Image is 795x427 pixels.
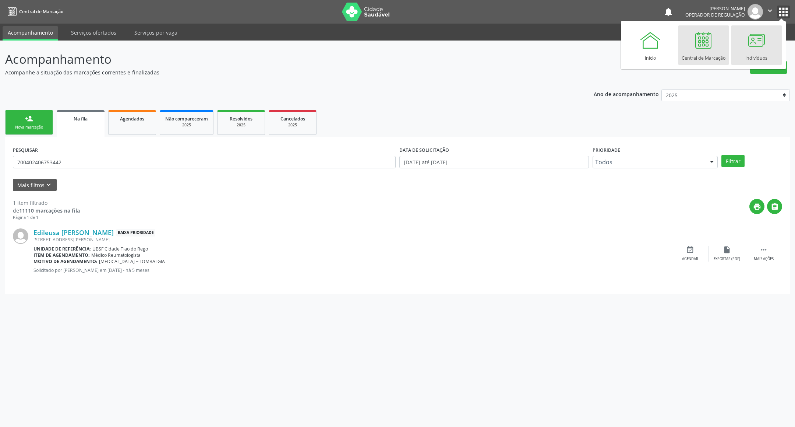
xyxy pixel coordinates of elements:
p: Acompanhamento [5,50,554,69]
button: Mais filtroskeyboard_arrow_down [13,179,57,192]
span: Na fila [74,116,88,122]
i: insert_drive_file [723,246,731,254]
b: Motivo de agendamento: [33,258,98,265]
b: Item de agendamento: [33,252,90,258]
a: Central de Marcação [678,25,729,65]
div: 2025 [223,122,259,128]
i:  [766,7,774,15]
button: notifications [663,7,674,17]
span: Todos [595,158,703,166]
div: 2025 [274,122,311,128]
span: UBSF Cidade Tiao do Rego [92,246,148,252]
span: Baixa Prioridade [116,229,155,237]
a: Edileusa [PERSON_NAME] [33,228,114,237]
a: Serviços ofertados [66,26,121,39]
div: Página 1 de 1 [13,214,80,221]
div: person_add [25,115,33,123]
a: Central de Marcação [5,6,63,18]
a: Indivíduos [731,25,782,65]
span: [MEDICAL_DATA] + LOMBALGIA [99,258,165,265]
span: Médico Reumatologista [91,252,141,258]
a: Início [625,25,676,65]
strong: 11110 marcações na fila [19,207,80,214]
i:  [760,246,768,254]
p: Ano de acompanhamento [594,89,659,98]
i: print [753,203,761,211]
b: Unidade de referência: [33,246,91,252]
span: Cancelados [280,116,305,122]
div: 1 item filtrado [13,199,80,207]
i: keyboard_arrow_down [45,181,53,189]
div: [STREET_ADDRESS][PERSON_NAME] [33,237,672,243]
button: print [749,199,764,214]
label: DATA DE SOLICITAÇÃO [399,144,449,156]
img: img [13,228,28,244]
input: Nome, CNS [13,156,396,168]
div: 2025 [165,122,208,128]
i:  [771,203,779,211]
div: Exportar (PDF) [714,256,740,262]
span: Central de Marcação [19,8,63,15]
label: Prioridade [593,144,620,156]
span: Agendados [120,116,144,122]
img: img [748,4,763,20]
div: Nova marcação [11,125,47,130]
button: apps [777,6,790,18]
div: [PERSON_NAME] [685,6,745,12]
button:  [767,199,782,214]
input: Selecione um intervalo [399,156,589,168]
a: Acompanhamento [3,26,58,41]
button:  [763,4,777,20]
i: event_available [686,246,694,254]
span: Resolvidos [230,116,252,122]
span: Não compareceram [165,116,208,122]
p: Solicitado por [PERSON_NAME] em [DATE] - há 5 meses [33,267,672,273]
label: PESQUISAR [13,144,38,156]
a: Serviços por vaga [129,26,183,39]
p: Acompanhe a situação das marcações correntes e finalizadas [5,69,554,76]
div: Mais ações [754,256,774,262]
div: de [13,207,80,214]
span: Operador de regulação [685,12,745,18]
div: Agendar [682,256,698,262]
button: Filtrar [721,155,745,167]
